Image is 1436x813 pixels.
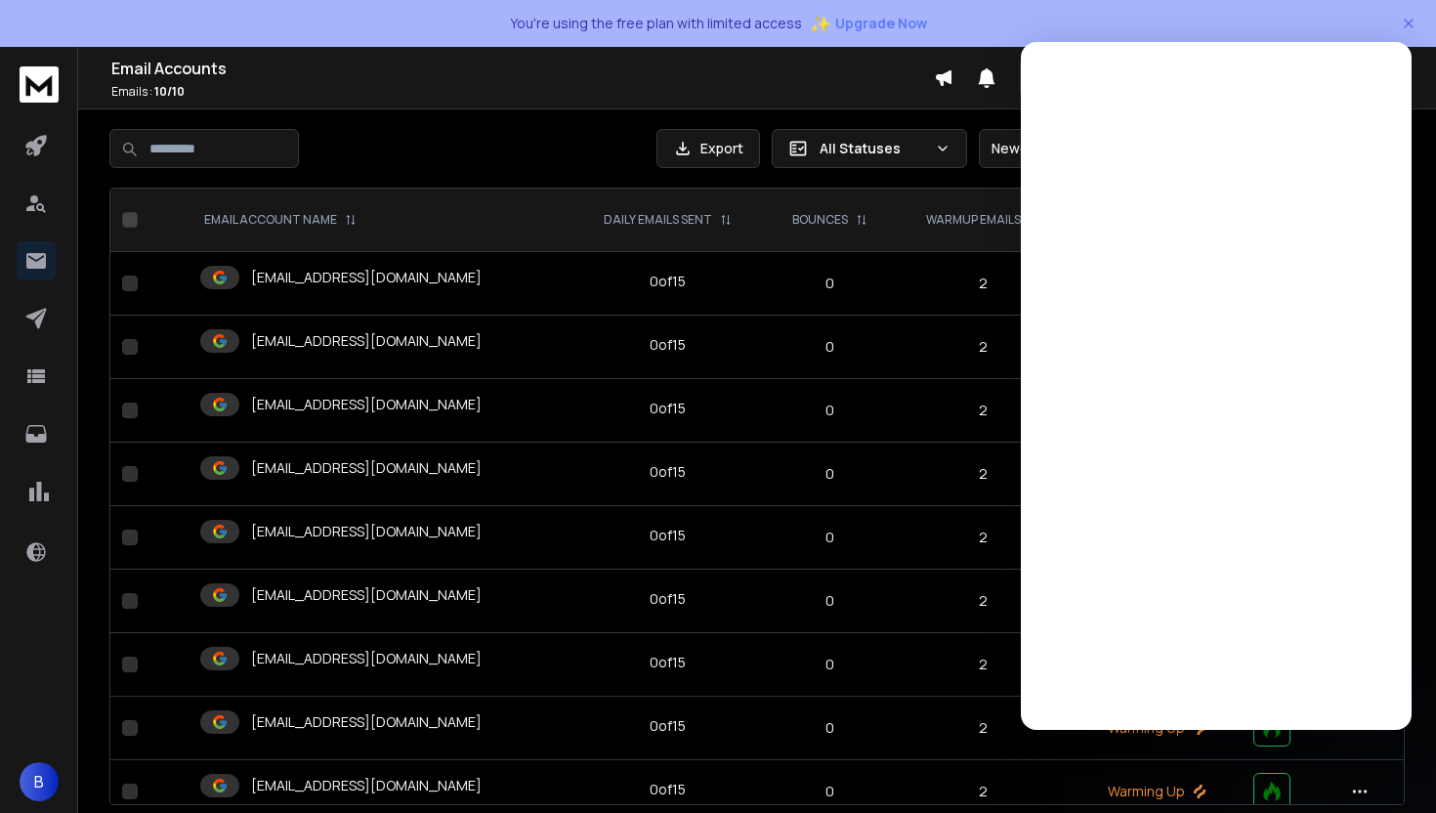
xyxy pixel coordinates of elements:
button: ✨Upgrade Now [810,4,927,43]
p: All Statuses [820,139,927,158]
td: 2 [895,633,1073,697]
div: 0 of 15 [650,399,686,418]
button: Newest [979,129,1106,168]
td: 2 [895,252,1073,316]
td: 2 [895,570,1073,633]
p: WARMUP EMAILS [926,212,1021,228]
p: 0 [777,401,883,420]
p: [EMAIL_ADDRESS][DOMAIN_NAME] [251,458,482,478]
h1: Email Accounts [111,57,934,80]
p: Warming Up [1084,782,1230,801]
td: 2 [895,506,1073,570]
p: Emails : [111,84,934,100]
p: 0 [777,591,883,611]
div: 0 of 15 [650,653,686,672]
div: EMAIL ACCOUNT NAME [204,212,357,228]
p: 0 [777,718,883,738]
p: [EMAIL_ADDRESS][DOMAIN_NAME] [251,712,482,732]
div: 0 of 15 [650,780,686,799]
td: 2 [895,316,1073,379]
div: 0 of 15 [650,526,686,545]
p: [EMAIL_ADDRESS][DOMAIN_NAME] [251,585,482,605]
iframe: Intercom live chat [1021,42,1412,730]
div: 0 of 15 [650,335,686,355]
div: 0 of 15 [650,716,686,736]
p: 0 [777,274,883,293]
p: DAILY EMAILS SENT [604,212,712,228]
p: 0 [777,528,883,547]
p: [EMAIL_ADDRESS][DOMAIN_NAME] [251,776,482,795]
img: logo [20,66,59,103]
td: 2 [895,379,1073,443]
p: 0 [777,782,883,801]
span: 10 / 10 [154,83,185,100]
div: 0 of 15 [650,272,686,291]
p: 0 [777,337,883,357]
button: Export [656,129,760,168]
p: [EMAIL_ADDRESS][DOMAIN_NAME] [251,395,482,414]
span: Upgrade Now [835,14,927,33]
p: [EMAIL_ADDRESS][DOMAIN_NAME] [251,649,482,668]
p: [EMAIL_ADDRESS][DOMAIN_NAME] [251,268,482,287]
p: BOUNCES [792,212,848,228]
td: 2 [895,443,1073,506]
p: 0 [777,464,883,484]
iframe: Intercom live chat [1365,746,1412,792]
div: 0 of 15 [650,589,686,609]
td: 2 [895,697,1073,760]
span: ✨ [810,10,831,37]
p: [EMAIL_ADDRESS][DOMAIN_NAME] [251,331,482,351]
p: You're using the free plan with limited access [510,14,802,33]
button: B [20,762,59,801]
p: [EMAIL_ADDRESS][DOMAIN_NAME] [251,522,482,541]
div: 0 of 15 [650,462,686,482]
p: 0 [777,655,883,674]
